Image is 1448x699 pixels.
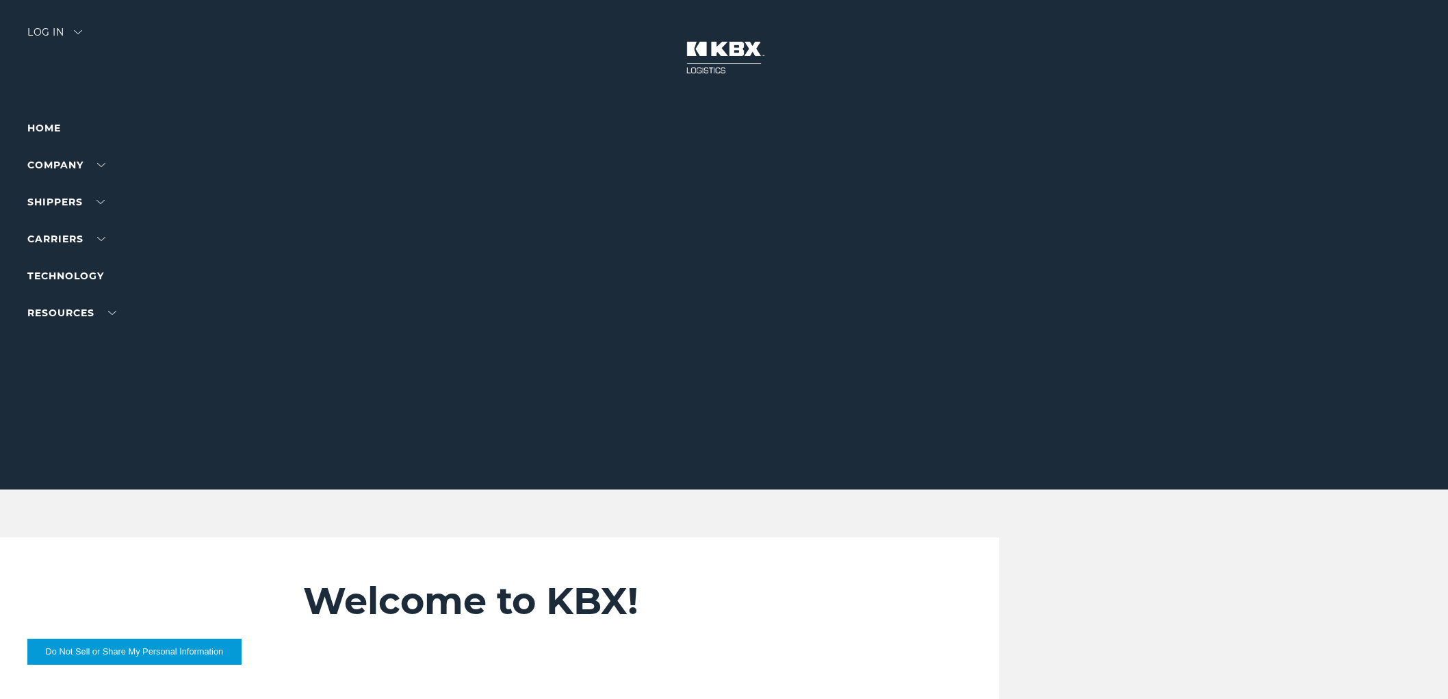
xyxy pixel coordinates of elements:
[74,30,82,34] img: arrow
[27,196,105,208] a: SHIPPERS
[27,270,104,282] a: Technology
[27,122,61,134] a: Home
[27,639,242,665] button: Do Not Sell or Share My Personal Information
[673,27,775,88] img: kbx logo
[303,579,955,624] h2: Welcome to KBX!
[27,233,105,245] a: Carriers
[27,307,116,319] a: RESOURCES
[27,27,82,47] div: Log in
[27,159,105,171] a: Company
